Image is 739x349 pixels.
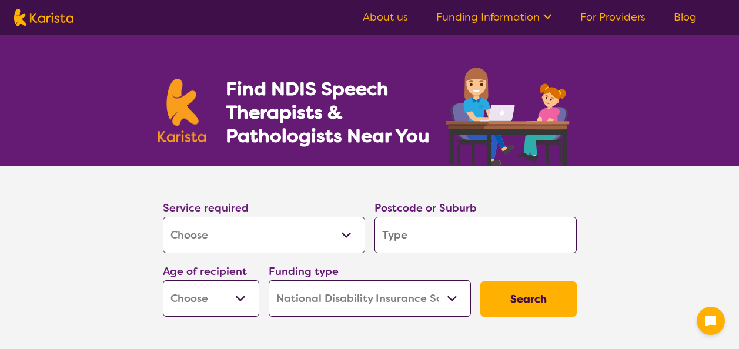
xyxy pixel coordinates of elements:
a: About us [363,10,408,24]
button: Search [480,281,577,317]
label: Postcode or Suburb [374,201,477,215]
img: Karista logo [14,9,73,26]
input: Type [374,217,577,253]
h1: Find NDIS Speech Therapists & Pathologists Near You [226,77,443,147]
a: Blog [674,10,697,24]
a: Funding Information [436,10,552,24]
img: Karista logo [158,79,206,142]
a: For Providers [580,10,646,24]
label: Funding type [269,264,339,278]
label: Age of recipient [163,264,247,278]
img: speech-therapy [436,63,581,166]
label: Service required [163,201,249,215]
